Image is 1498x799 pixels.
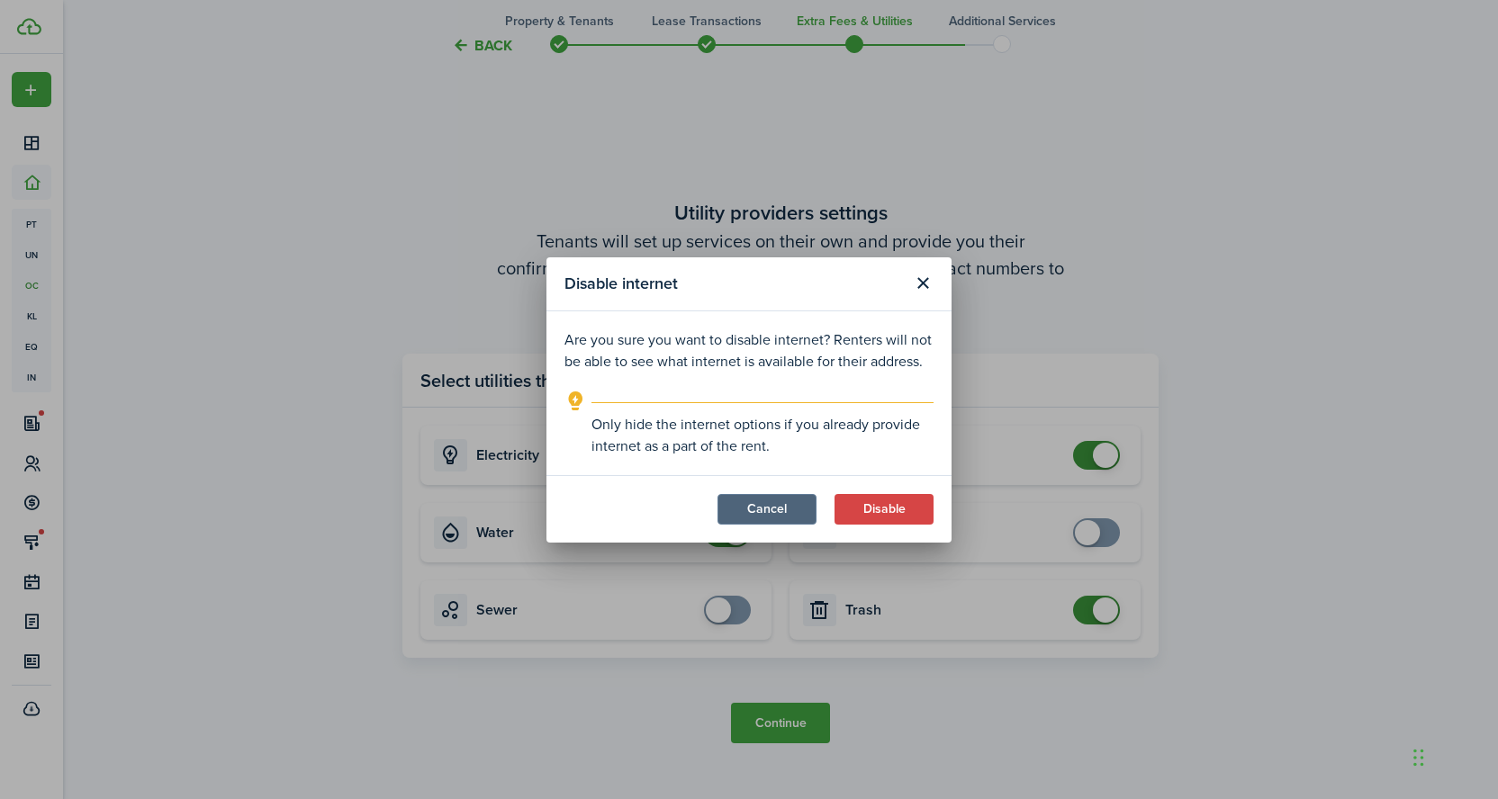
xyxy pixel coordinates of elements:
[564,329,934,373] p: Are you sure you want to disable internet? Renters will not be able to see what internet is avail...
[835,494,934,525] button: Disable
[564,391,587,412] i: outline
[1413,731,1424,785] div: Drag
[717,494,817,525] button: Cancel
[564,266,903,301] modal-title: Disable internet
[1408,713,1498,799] iframe: Chat Widget
[591,414,934,457] explanation-description: Only hide the internet options if you already provide internet as a part of the rent.
[907,268,938,299] button: Close modal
